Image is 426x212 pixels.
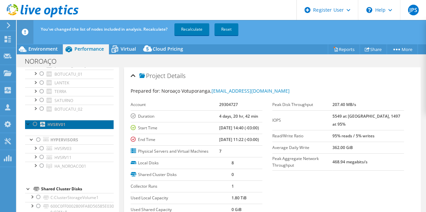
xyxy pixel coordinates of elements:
[121,46,136,52] span: Virtual
[219,113,258,119] b: 4 days, 20 hr, 42 min
[332,113,400,127] b: 5549 at [GEOGRAPHIC_DATA], 1497 at 95%
[272,144,332,151] label: Average Daily Write
[174,23,209,35] a: Recalculate
[25,105,114,113] a: BOTUCATU_02
[332,159,368,165] b: 468.94 megabits/s
[219,137,259,142] b: [DATE] 11:22 (-03:00)
[161,88,290,94] span: Noroaço Votuporanga,
[360,44,387,54] a: Share
[131,195,232,201] label: Used Local Capacity
[215,23,238,35] a: Reset
[131,88,160,94] label: Prepared for:
[54,106,83,112] span: BOTUCATU_02
[54,63,86,68] span: [PERSON_NAME]
[211,88,290,94] a: [EMAIL_ADDRESS][DOMAIN_NAME]
[387,44,418,54] a: More
[332,145,353,150] b: 362.00 GiB
[25,153,114,162] a: HVSRV11
[54,155,72,160] span: HVSRV11
[131,125,219,131] label: Start Time
[22,58,67,65] h1: NOROAÇO
[219,102,238,107] b: 29304727
[75,46,104,52] span: Performance
[47,122,65,127] b: HVSRV01
[54,71,83,77] span: BOTUCATU_01
[25,136,114,144] a: Hypervisors
[332,133,375,139] b: 95% reads / 5% writes
[219,125,259,131] b: [DATE] 14:40 (-03:00)
[25,120,114,129] a: HVSRV01
[54,146,72,151] span: HVSRV03
[328,44,360,54] a: Reports
[54,89,66,94] span: TERRA
[54,98,73,103] span: SATURNO
[131,148,219,155] label: Physical Servers and Virtual Machines
[272,155,332,169] label: Peak Aggregate Network Throughput
[366,7,372,13] svg: \n
[153,46,183,52] span: Cloud Pricing
[332,102,356,107] b: 207.40 MB/s
[131,160,232,166] label: Local Disks
[232,183,234,189] b: 1
[232,160,234,166] b: 8
[25,162,114,170] a: HA_NOROACO01
[131,136,219,143] label: End Time
[25,193,114,202] a: C:ClusterStorageVolume1
[272,117,332,124] label: IOPS
[54,163,86,169] span: HA_NOROACO01
[131,183,232,190] label: Collector Runs
[25,87,114,96] a: TERRA
[25,79,114,87] a: LANTEK
[41,26,167,32] span: You've changed the list of nodes included in analysis. Recalculate?
[25,96,114,105] a: SATURNO
[41,185,114,193] div: Shared Cluster Disks
[25,70,114,78] a: BOTUCATU_01
[25,144,114,153] a: HVSRV03
[219,148,222,154] b: 7
[272,101,332,108] label: Peak Disk Throughput
[54,80,69,86] span: LANTEK
[232,195,247,201] b: 1.80 TiB
[131,101,219,108] label: Account
[232,172,234,177] b: 0
[139,73,165,79] span: Project
[272,133,332,139] label: Read/Write Ratio
[131,171,232,178] label: Shared Cluster Disks
[131,113,219,120] label: Duration
[28,46,58,52] span: Environment
[408,5,419,15] span: JPS
[167,72,185,80] span: Details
